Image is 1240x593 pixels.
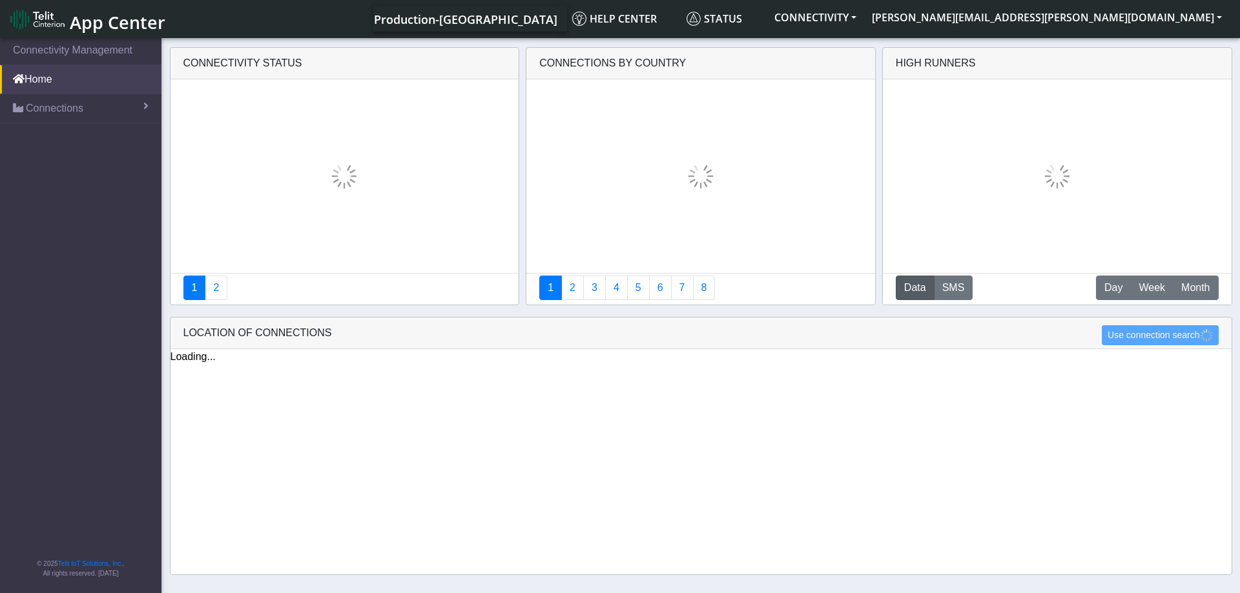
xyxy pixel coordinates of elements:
span: Day [1104,280,1122,296]
a: Telit IoT Solutions, Inc. [58,560,123,567]
span: Week [1139,280,1165,296]
span: App Center [70,10,165,34]
a: Usage by Carrier [627,276,650,300]
img: loading.gif [1044,163,1070,189]
a: Help center [567,6,681,32]
a: Not Connected for 30 days [693,276,716,300]
div: LOCATION OF CONNECTIONS [170,317,1232,349]
span: Status [687,12,742,26]
a: Connections By Carrier [605,276,628,300]
img: loading.gif [688,163,714,189]
a: Status [681,6,767,32]
img: knowledge.svg [572,12,586,26]
div: High Runners [896,55,976,71]
button: SMS [934,276,973,300]
img: logo-telit-cinterion-gw-new.png [10,9,65,30]
button: Month [1173,276,1218,300]
button: Use connection search [1102,325,1218,345]
nav: Summary paging [539,276,862,300]
a: Your current platform instance [373,6,557,32]
a: Connectivity status [183,276,206,300]
button: Week [1130,276,1173,300]
a: App Center [10,5,163,33]
nav: Summary paging [183,276,506,300]
a: Usage per Country [583,276,606,300]
img: loading.gif [331,163,357,189]
img: loading [1200,329,1213,342]
span: Production-[GEOGRAPHIC_DATA] [374,12,557,27]
span: Help center [572,12,657,26]
button: [PERSON_NAME][EMAIL_ADDRESS][PERSON_NAME][DOMAIN_NAME] [864,6,1230,29]
div: Loading... [170,349,1232,365]
button: Day [1096,276,1131,300]
span: Connections [26,101,83,116]
button: CONNECTIVITY [767,6,864,29]
div: Connections By Country [526,48,875,79]
a: Zero Session [671,276,694,300]
a: Connections By Country [539,276,562,300]
div: Connectivity status [170,48,519,79]
button: Data [896,276,935,300]
a: Deployment status [205,276,227,300]
a: Carrier [561,276,584,300]
img: status.svg [687,12,701,26]
a: 14 Days Trend [649,276,672,300]
span: Month [1181,280,1210,296]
